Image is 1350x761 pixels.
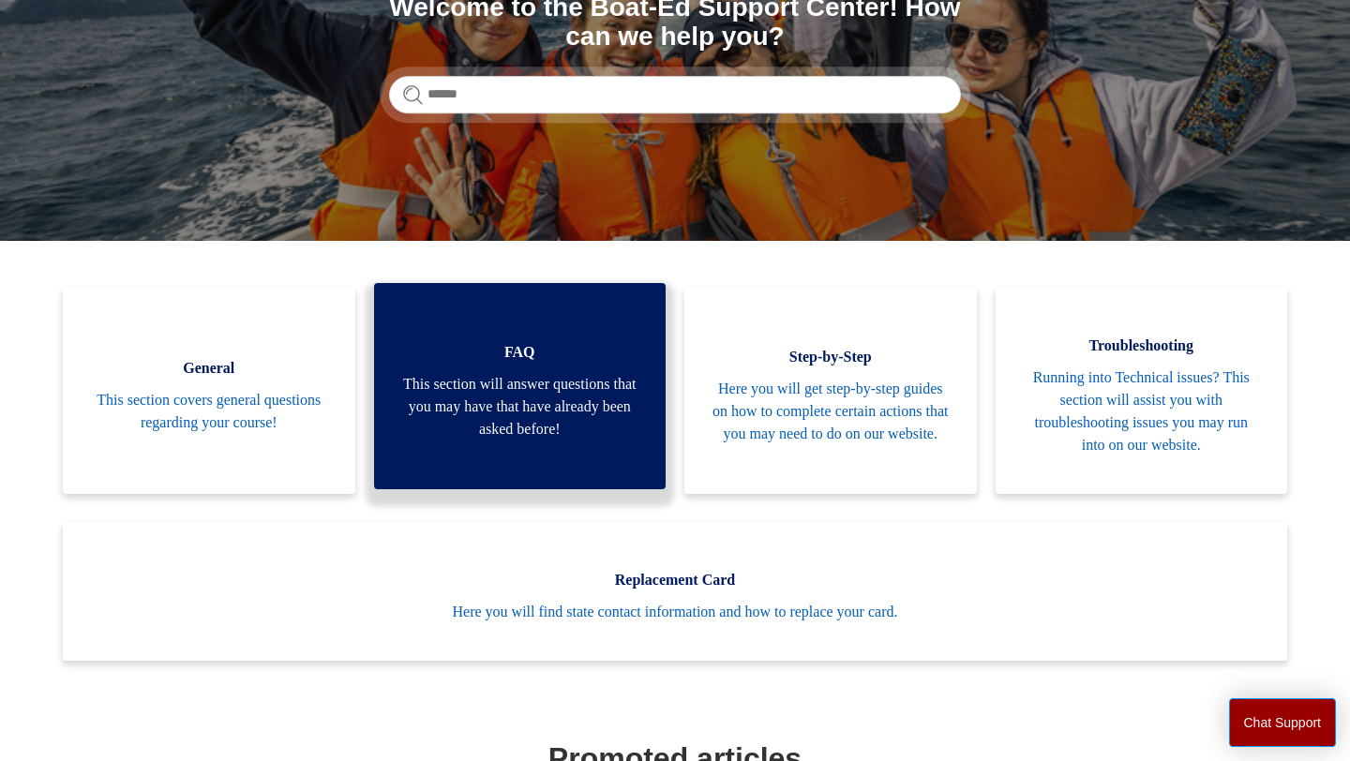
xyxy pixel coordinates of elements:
a: FAQ This section will answer questions that you may have that have already been asked before! [374,283,667,489]
span: Here you will find state contact information and how to replace your card. [91,601,1259,623]
a: Troubleshooting Running into Technical issues? This section will assist you with troubleshooting ... [996,288,1288,494]
input: Search [389,76,961,113]
a: Replacement Card Here you will find state contact information and how to replace your card. [63,522,1287,661]
span: This section covers general questions regarding your course! [91,389,327,434]
span: General [91,357,327,380]
span: This section will answer questions that you may have that have already been asked before! [402,373,638,440]
span: Replacement Card [91,569,1259,591]
span: Troubleshooting [1024,335,1260,357]
span: FAQ [402,341,638,364]
span: Here you will get step-by-step guides on how to complete certain actions that you may need to do ... [712,378,949,445]
span: Running into Technical issues? This section will assist you with troubleshooting issues you may r... [1024,366,1260,456]
span: Step-by-Step [712,346,949,368]
a: Step-by-Step Here you will get step-by-step guides on how to complete certain actions that you ma... [684,288,977,494]
a: General This section covers general questions regarding your course! [63,288,355,494]
button: Chat Support [1229,698,1337,747]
